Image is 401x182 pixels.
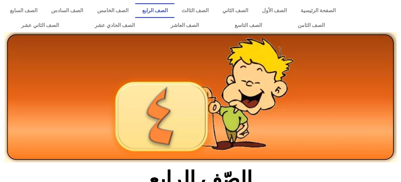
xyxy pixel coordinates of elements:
[44,3,90,18] a: الصف السادس
[3,3,44,18] a: الصف السابع
[77,18,153,33] a: الصف الحادي عشر
[294,3,342,18] a: الصفحة الرئيسية
[135,3,174,18] a: الصف الرابع
[280,18,342,33] a: الصف الثامن
[174,3,215,18] a: الصف الثالث
[217,18,280,33] a: الصف التاسع
[255,3,294,18] a: الصف الأول
[215,3,255,18] a: الصف الثاني
[153,18,217,33] a: الصف العاشر
[3,18,77,33] a: الصف الثاني عشر
[90,3,135,18] a: الصف الخامس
